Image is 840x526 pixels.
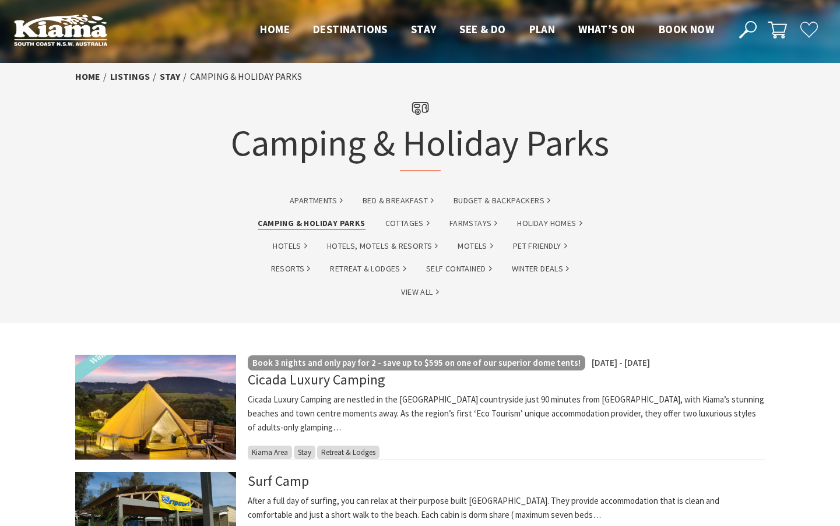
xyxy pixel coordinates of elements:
span: What’s On [578,22,635,36]
p: After a full day of surfing, you can relax at their purpose built [GEOGRAPHIC_DATA]. They provide... [248,494,765,522]
span: Home [260,22,290,36]
a: Retreat & Lodges [330,262,406,276]
span: See & Do [459,22,505,36]
a: Apartments [290,194,343,207]
li: Camping & Holiday Parks [190,69,302,84]
span: Stay [294,446,315,459]
a: Self Contained [426,262,492,276]
span: Kiama Area [248,446,292,459]
span: Destinations [313,22,388,36]
a: Cottages [385,217,430,230]
img: Kiama Logo [14,14,107,46]
a: View All [401,285,438,299]
span: [DATE] - [DATE] [592,357,650,368]
a: Camping & Holiday Parks [258,217,365,230]
p: Book 3 nights and only pay for 2 - save up to $595 on one of our superior dome tents! [252,356,581,370]
span: Book now [659,22,714,36]
span: Retreat & Lodges [317,446,379,459]
a: Surf Camp [248,472,309,490]
a: Cicada Luxury Camping [248,370,385,389]
a: Stay [160,70,180,83]
span: Stay [411,22,437,36]
a: Hotels [273,239,307,253]
a: Farmstays [449,217,498,230]
a: Pet Friendly [513,239,567,253]
a: Motels [458,239,493,253]
a: Resorts [271,262,311,276]
a: Winter Deals [512,262,570,276]
a: Bed & Breakfast [363,194,434,207]
a: Hotels, Motels & Resorts [327,239,438,253]
h1: Camping & Holiday Parks [231,90,609,171]
a: Budget & backpackers [454,194,550,207]
span: Plan [529,22,556,36]
nav: Main Menu [248,20,726,40]
a: listings [110,70,150,83]
p: Cicada Luxury Camping are nestled in the [GEOGRAPHIC_DATA] countryside just 90 minutes from [GEOG... [248,393,765,435]
a: Home [75,70,100,83]
a: Holiday Homes [517,217,582,230]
